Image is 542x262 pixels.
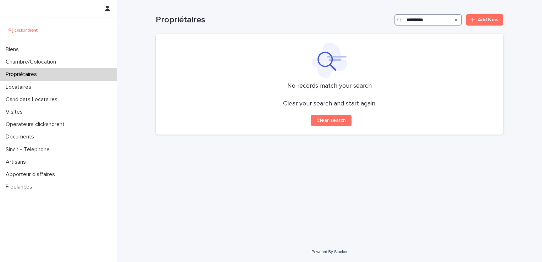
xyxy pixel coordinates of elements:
p: Sinch - Téléphone [3,146,55,153]
p: Biens [3,46,24,53]
span: Clear search [316,118,346,123]
p: Freelances [3,184,38,190]
span: Add New [478,17,499,22]
a: Powered By Stacker [311,250,347,254]
p: Locataires [3,84,37,91]
p: Propriétaires [3,71,43,78]
p: Documents [3,133,40,140]
img: UCB0brd3T0yccxBKYDjQ [6,23,40,37]
input: Search [394,14,462,26]
p: Chambre/Colocation [3,59,62,65]
p: Candidats Locataires [3,96,63,103]
p: Visites [3,109,28,115]
p: Clear your search and start again. [283,100,376,108]
p: No records match your search [164,82,495,90]
p: Artisans [3,159,32,165]
a: Add New [466,14,503,26]
p: Operateurs clickandrent [3,121,70,128]
h1: Propriétaires [156,15,392,25]
p: Apporteur d'affaires [3,171,61,178]
button: Clear search [311,115,352,126]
